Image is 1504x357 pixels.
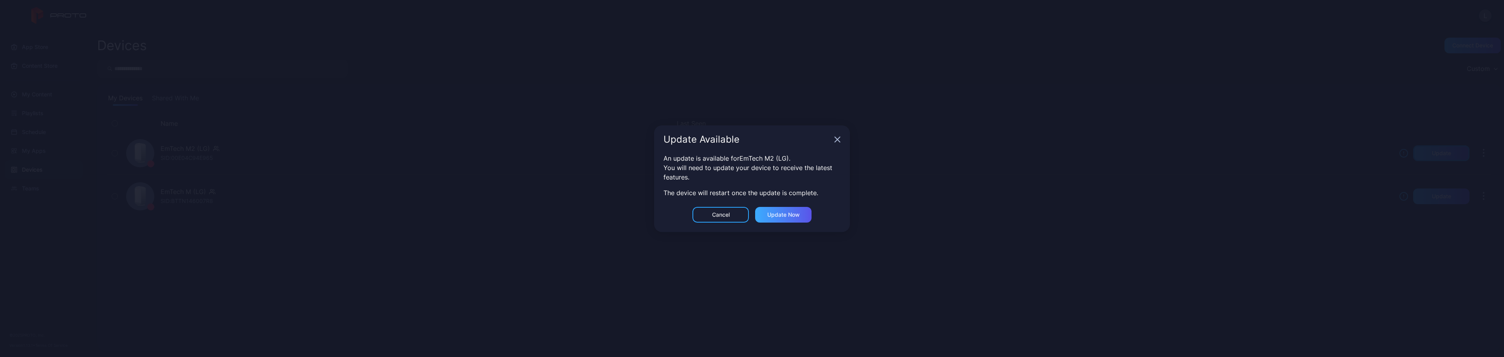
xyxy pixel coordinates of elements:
[755,207,812,223] button: Update now
[767,212,800,218] div: Update now
[663,188,841,198] div: The device will restart once the update is complete.
[692,207,749,223] button: Cancel
[663,135,831,144] div: Update Available
[663,163,841,182] div: You will need to update your device to receive the latest features.
[712,212,730,218] div: Cancel
[663,154,841,163] div: An update is available for EmTech M2 (LG) .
